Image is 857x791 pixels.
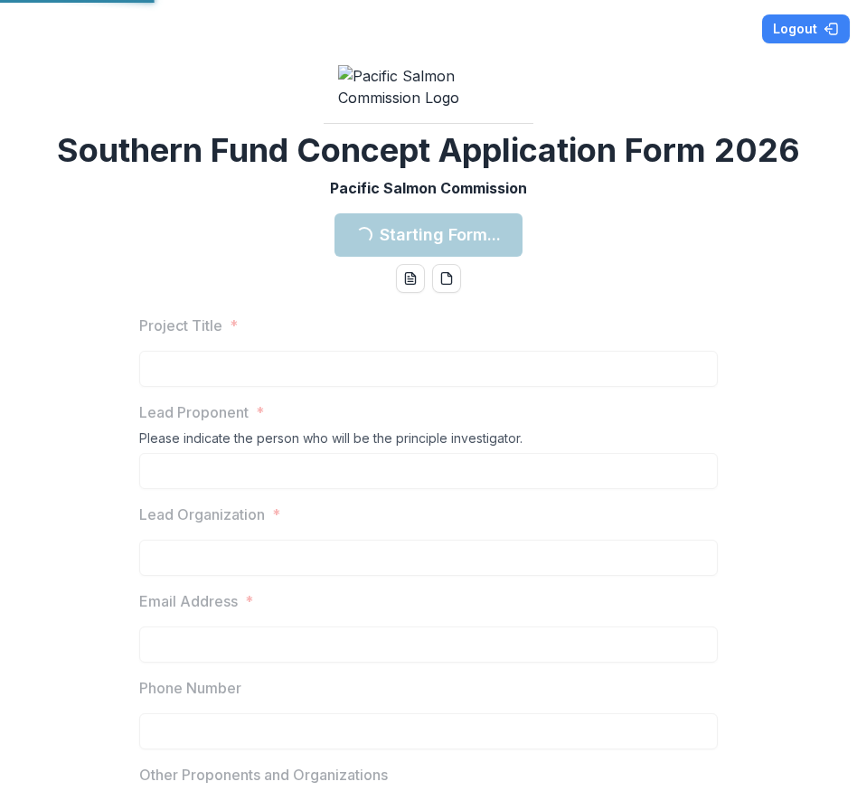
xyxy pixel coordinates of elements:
div: Please indicate the person who will be the principle investigator. [139,430,718,453]
button: Starting Form... [334,213,523,257]
p: Pacific Salmon Commission [330,177,527,199]
p: Other Proponents and Organizations [139,764,388,786]
p: Lead Proponent [139,401,249,423]
img: Pacific Salmon Commission Logo [338,65,519,108]
button: Logout [762,14,850,43]
p: Email Address [139,590,238,612]
h2: Southern Fund Concept Application Form 2026 [57,131,800,170]
button: pdf-download [432,264,461,293]
p: Phone Number [139,677,241,699]
p: Project Title [139,315,222,336]
p: Lead Organization [139,504,265,525]
button: word-download [396,264,425,293]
